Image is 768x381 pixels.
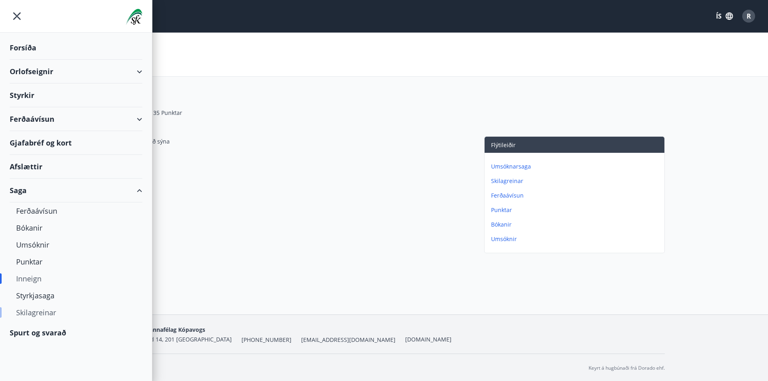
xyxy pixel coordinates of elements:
[491,221,661,229] p: Bókanir
[589,364,665,372] p: Keyrt á hugbúnaði frá Dorado ehf.
[491,177,661,185] p: Skilagreinar
[16,287,136,304] div: Styrkjasaga
[712,9,737,23] button: ÍS
[491,162,661,171] p: Umsóknarsaga
[10,36,142,60] div: Forsíða
[16,270,136,287] div: Inneign
[10,83,142,107] div: Styrkir
[153,109,182,117] span: 35 Punktar
[241,336,291,344] span: [PHONE_NUMBER]
[10,179,142,202] div: Saga
[491,141,516,149] span: Flýtileiðir
[491,206,661,214] p: Punktar
[10,107,142,131] div: Ferðaávísun
[10,155,142,179] div: Afslættir
[16,202,136,219] div: Ferðaávísun
[128,335,232,343] span: Bæjarlind 14, 201 [GEOGRAPHIC_DATA]
[747,12,751,21] span: R
[16,236,136,253] div: Umsóknir
[739,6,758,26] button: R
[491,192,661,200] p: Ferðaávísun
[128,326,205,333] span: Starfsmannafélag Kópavogs
[10,60,142,83] div: Orlofseignir
[126,9,142,25] img: union_logo
[491,235,661,243] p: Umsóknir
[10,131,142,155] div: Gjafabréf og kort
[10,9,24,23] button: menu
[16,219,136,236] div: Bókanir
[405,335,452,343] a: [DOMAIN_NAME]
[301,336,395,344] span: [EMAIL_ADDRESS][DOMAIN_NAME]
[16,253,136,270] div: Punktar
[16,304,136,321] div: Skilagreinar
[10,321,142,344] div: Spurt og svarað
